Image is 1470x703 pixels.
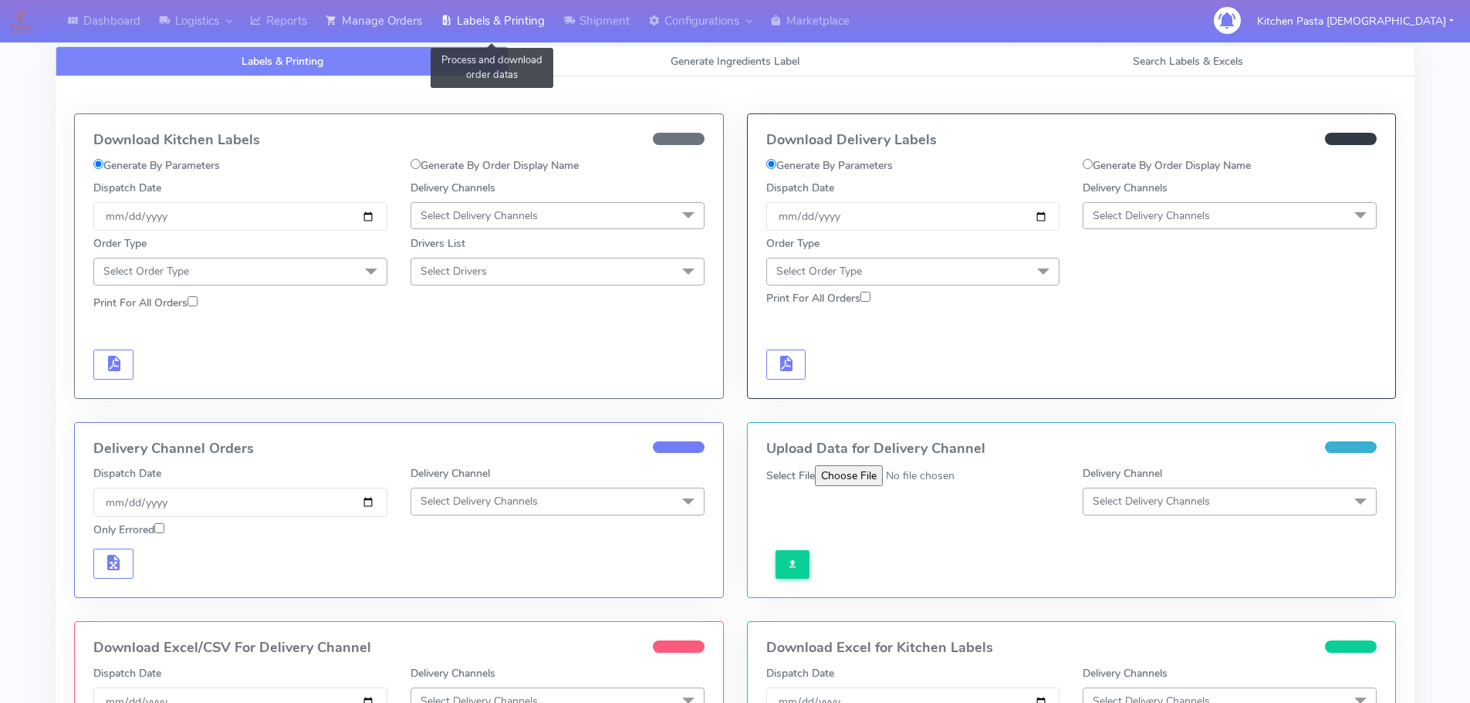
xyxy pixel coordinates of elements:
label: Dispatch Date [766,665,834,681]
label: Delivery Channels [1083,180,1168,196]
label: Print For All Orders [93,295,198,311]
label: Print For All Orders [766,290,870,306]
label: Dispatch Date [93,180,161,196]
span: Select Delivery Channels [421,494,538,509]
input: Generate By Order Display Name [1083,159,1093,169]
h4: Upload Data for Delivery Channel [766,441,1377,457]
h4: Delivery Channel Orders [93,441,705,457]
label: Dispatch Date [93,465,161,482]
label: Generate By Order Display Name [411,157,579,174]
label: Generate By Parameters [93,157,220,174]
input: Print For All Orders [860,292,870,302]
input: Print For All Orders [188,296,198,306]
label: Dispatch Date [93,665,161,681]
span: Select Order Type [103,264,189,279]
span: Select Drivers [421,264,487,279]
label: Only Errored [93,522,164,538]
label: Order Type [766,235,819,252]
span: Search Labels & Excels [1133,54,1243,69]
input: Generate By Parameters [766,159,776,169]
label: Delivery Channels [1083,665,1168,681]
label: Order Type [93,235,147,252]
h4: Download Excel for Kitchen Labels [766,640,1377,656]
span: Select Order Type [776,264,862,279]
h4: Download Delivery Labels [766,133,1377,148]
label: Dispatch Date [766,180,834,196]
label: Delivery Channel [411,465,490,482]
span: Select Delivery Channels [1093,208,1210,223]
h4: Download Excel/CSV For Delivery Channel [93,640,705,656]
input: Only Errored [154,523,164,533]
ul: Tabs [56,46,1414,76]
button: Kitchen Pasta [DEMOGRAPHIC_DATA] [1245,5,1465,37]
span: Select Delivery Channels [1093,494,1210,509]
label: Delivery Channel [1083,465,1162,482]
h4: Download Kitchen Labels [93,133,705,148]
label: Generate By Parameters [766,157,893,174]
label: Delivery Channels [411,180,495,196]
span: Select Delivery Channels [421,208,538,223]
label: Drivers List [411,235,465,252]
input: Generate By Parameters [93,159,103,169]
label: Delivery Channels [411,665,495,681]
label: Select File [766,468,815,484]
span: Generate Ingredients Label [671,54,799,69]
label: Generate By Order Display Name [1083,157,1251,174]
span: Labels & Printing [242,54,323,69]
input: Generate By Order Display Name [411,159,421,169]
